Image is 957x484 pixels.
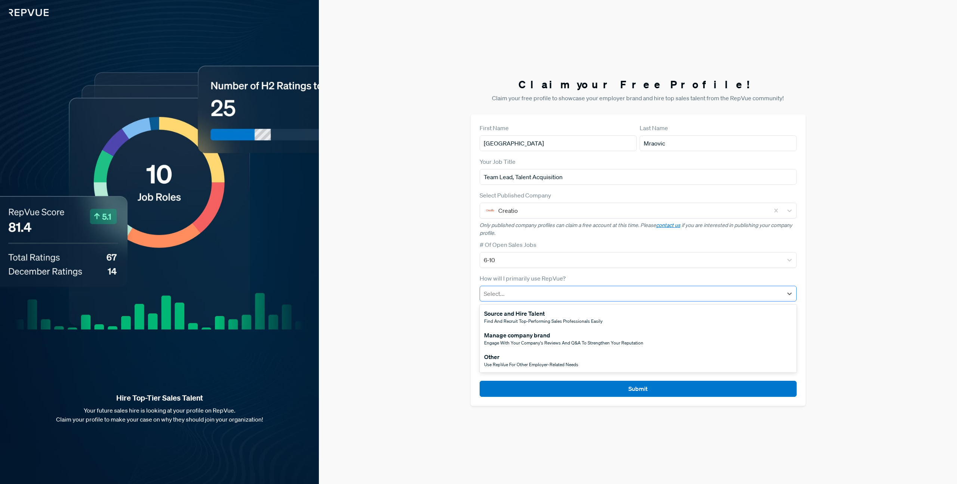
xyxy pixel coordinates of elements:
[480,123,509,132] label: First Name
[480,240,536,249] label: # Of Open Sales Jobs
[484,318,603,324] span: Find and recruit top-performing sales professionals easily
[484,352,578,361] div: Other
[480,381,797,397] button: Submit
[486,206,495,215] img: Creatio
[471,94,806,102] p: Claim your free profile to showcase your employer brand and hire top sales talent from the RepVue...
[484,361,578,368] span: Use RepVue for other employer-related needs
[640,123,668,132] label: Last Name
[480,169,797,185] input: Title
[484,309,603,318] div: Source and Hire Talent
[471,78,806,91] h3: Claim your Free Profile!
[484,340,643,346] span: Engage with your company's reviews and Q&A to strengthen your reputation
[480,191,551,200] label: Select Published Company
[640,135,797,151] input: Last Name
[12,393,307,403] strong: Hire Top-Tier Sales Talent
[484,331,643,340] div: Manage company brand
[480,135,637,151] input: First Name
[656,222,680,229] a: contact us
[12,406,307,424] p: Your future sales hire is looking at your profile on RepVue. Claim your profile to make your case...
[480,221,797,237] p: Only published company profiles can claim a free account at this time. Please if you are interest...
[480,157,516,166] label: Your Job Title
[480,274,566,283] label: How will I primarily use RepVue?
